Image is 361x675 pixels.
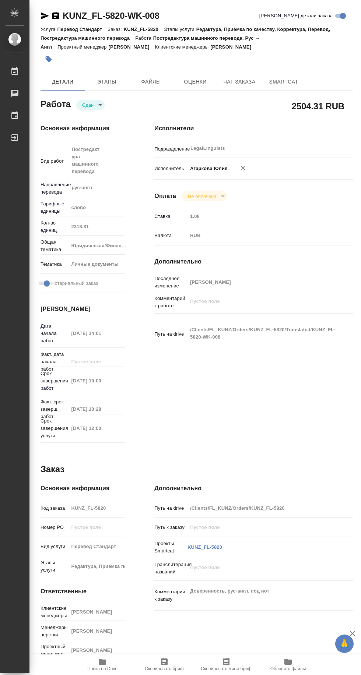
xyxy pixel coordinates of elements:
[187,544,222,550] a: KUNZ_FL-5820
[41,51,57,67] button: Добавить тэг
[133,77,169,86] span: Файлы
[164,26,196,32] p: Этапы услуги
[154,588,187,603] p: Комментарий к заказу
[69,645,125,655] input: Пустое поле
[69,522,125,533] input: Пустое поле
[154,295,187,310] p: Комментарий к работе
[41,351,69,373] p: Факт. дата начала работ
[154,213,187,220] p: Ставка
[187,324,336,343] textarea: /Clients/FL_KUNZ/Orders/KUNZ_FL-5820/Translated/KUNZ_FL-5820-WK-008
[154,192,176,201] h4: Оплата
[133,654,195,675] button: Скопировать бриф
[154,331,187,338] p: Путь на drive
[235,160,251,176] button: Удалить исполнителя
[41,181,69,196] p: Направление перевода
[41,524,69,531] p: Номер РО
[154,540,187,555] p: Проекты Smartcat
[41,559,69,574] p: Этапы услуги
[69,404,125,414] input: Пустое поле
[124,26,164,32] p: KUNZ_FL-5820
[187,229,336,242] div: RUB
[108,26,123,32] p: Заказ:
[69,423,125,434] input: Пустое поле
[45,77,80,86] span: Детали
[69,201,135,214] div: слово
[41,605,69,619] p: Клиентские менеджеры
[201,666,251,671] span: Скопировать мини-бриф
[69,240,135,252] div: Юридическая/Финансовая
[69,356,125,367] input: Пустое поле
[41,417,69,439] p: Срок завершения услуги
[89,77,125,86] span: Этапы
[266,77,301,86] span: SmartCat
[71,654,133,675] button: Папка на Drive
[69,503,125,513] input: Пустое поле
[41,238,69,253] p: Общая тематика
[63,11,160,21] a: KUNZ_FL-5820-WK-008
[154,561,187,576] p: Транслитерация названий
[257,654,319,675] button: Обновить файлы
[154,124,353,133] h4: Исполнители
[154,257,353,266] h4: Дополнительно
[69,561,125,572] input: Пустое поле
[57,26,108,32] p: Перевод Стандарт
[41,505,69,512] p: Код заказа
[41,398,69,420] p: Факт. срок заверш. работ
[80,102,96,108] button: Сдан
[154,165,187,172] p: Исполнитель
[76,100,105,110] div: Сдан
[41,261,69,268] p: Тематика
[210,44,257,50] p: [PERSON_NAME]
[259,12,333,20] span: [PERSON_NAME] детали заказа
[57,44,108,50] p: Проектный менеджер
[187,503,336,513] input: Пустое поле
[69,607,125,617] input: Пустое поле
[154,145,187,153] p: Подразделение
[51,280,98,287] span: Нотариальный заказ
[87,666,118,671] span: Папка на Drive
[178,77,213,86] span: Оценки
[338,636,351,651] span: 🙏
[187,211,336,222] input: Пустое поле
[41,543,69,550] p: Вид услуги
[154,232,187,239] p: Валюта
[41,643,69,658] p: Проектный менеджер
[41,158,69,165] p: Вид работ
[145,666,183,671] span: Скопировать бриф
[182,191,227,201] div: Сдан
[41,124,125,133] h4: Основная информация
[41,322,69,344] p: Дата начала работ
[41,26,57,32] p: Услуга
[69,328,125,339] input: Пустое поле
[187,165,228,172] p: Агаркова Юлия
[41,463,64,475] h2: Заказ
[187,522,336,533] input: Пустое поле
[41,200,69,215] p: Тарифные единицы
[154,524,187,531] p: Путь к заказу
[292,100,344,112] h2: 2504.31 RUB
[41,305,125,314] h4: [PERSON_NAME]
[109,44,155,50] p: [PERSON_NAME]
[187,585,336,605] textarea: Доверенность, рус-англ, под нот
[69,541,125,552] input: Пустое поле
[69,375,125,386] input: Пустое поле
[41,587,125,596] h4: Ответственные
[186,193,218,199] button: Не оплачена
[335,635,354,653] button: 🙏
[51,11,60,20] button: Скопировать ссылку
[195,654,257,675] button: Скопировать мини-бриф
[41,484,125,493] h4: Основная информация
[41,11,49,20] button: Скопировать ссылку для ЯМессенджера
[222,77,257,86] span: Чат заказа
[154,505,187,512] p: Путь на drive
[41,624,69,639] p: Менеджеры верстки
[41,219,69,234] p: Кол-во единиц
[270,666,306,671] span: Обновить файлы
[69,221,125,232] input: Пустое поле
[155,44,211,50] p: Клиентские менеджеры
[187,277,336,287] input: Пустое поле
[41,370,69,392] p: Срок завершения работ
[69,626,125,636] input: Пустое поле
[41,97,71,110] h2: Работа
[154,484,353,493] h4: Дополнительно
